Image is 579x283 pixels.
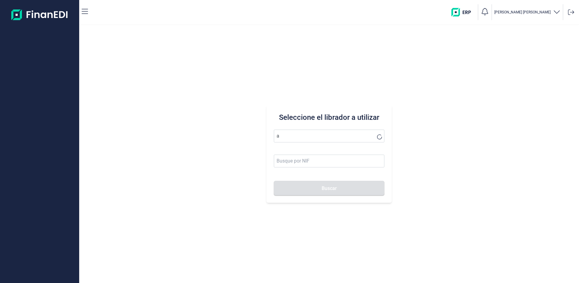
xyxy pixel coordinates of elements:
img: Logo de aplicación [11,5,68,24]
h3: Seleccione el librador a utilizar [274,113,384,122]
button: [PERSON_NAME] [PERSON_NAME] [494,8,560,17]
img: erp [451,8,475,16]
button: Buscar [274,181,384,195]
p: [PERSON_NAME] [PERSON_NAME] [494,10,551,15]
input: Busque por NIF [274,155,384,167]
span: Buscar [322,186,337,191]
input: Seleccione la razón social [274,130,384,142]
